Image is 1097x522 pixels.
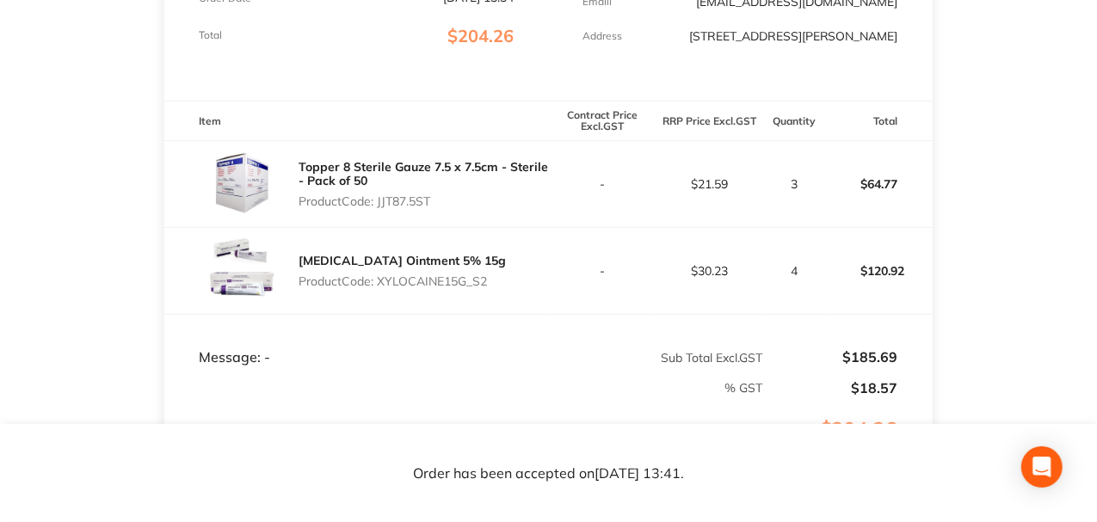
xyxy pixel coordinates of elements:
[826,163,932,205] p: $64.77
[299,274,506,288] p: Product Code: XYLOCAINE15G_S2
[763,101,824,141] th: Quantity
[1021,446,1063,488] div: Open Intercom Messenger
[825,101,933,141] th: Total
[164,101,548,141] th: Item
[689,29,898,43] p: [STREET_ADDRESS][PERSON_NAME]
[764,349,897,365] p: $185.69
[199,29,222,41] p: Total
[549,101,656,141] th: Contract Price Excl. GST
[299,253,506,268] a: [MEDICAL_DATA] Ointment 5% 15g
[764,380,897,396] p: $18.57
[199,141,285,227] img: ejhkemZxNQ
[199,228,285,314] img: eXozeW1rYQ
[583,30,623,42] p: Address
[656,177,762,191] p: $21.59
[764,264,823,278] p: 4
[826,250,932,292] p: $120.92
[299,159,548,188] a: Topper 8 Sterile Gauze 7.5 x 7.5cm - Sterile - Pack of 50
[550,351,763,365] p: Sub Total Excl. GST
[656,101,763,141] th: RRP Price Excl. GST
[413,465,684,481] p: Order has been accepted on [DATE] 13:41 .
[448,25,515,46] span: $204.26
[164,315,548,366] td: Message: -
[550,177,656,191] p: -
[550,264,656,278] p: -
[764,177,823,191] p: 3
[299,194,548,208] p: Product Code: JJT87.5ST
[764,418,931,476] p: $204.26
[656,264,762,278] p: $30.23
[165,381,762,395] p: % GST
